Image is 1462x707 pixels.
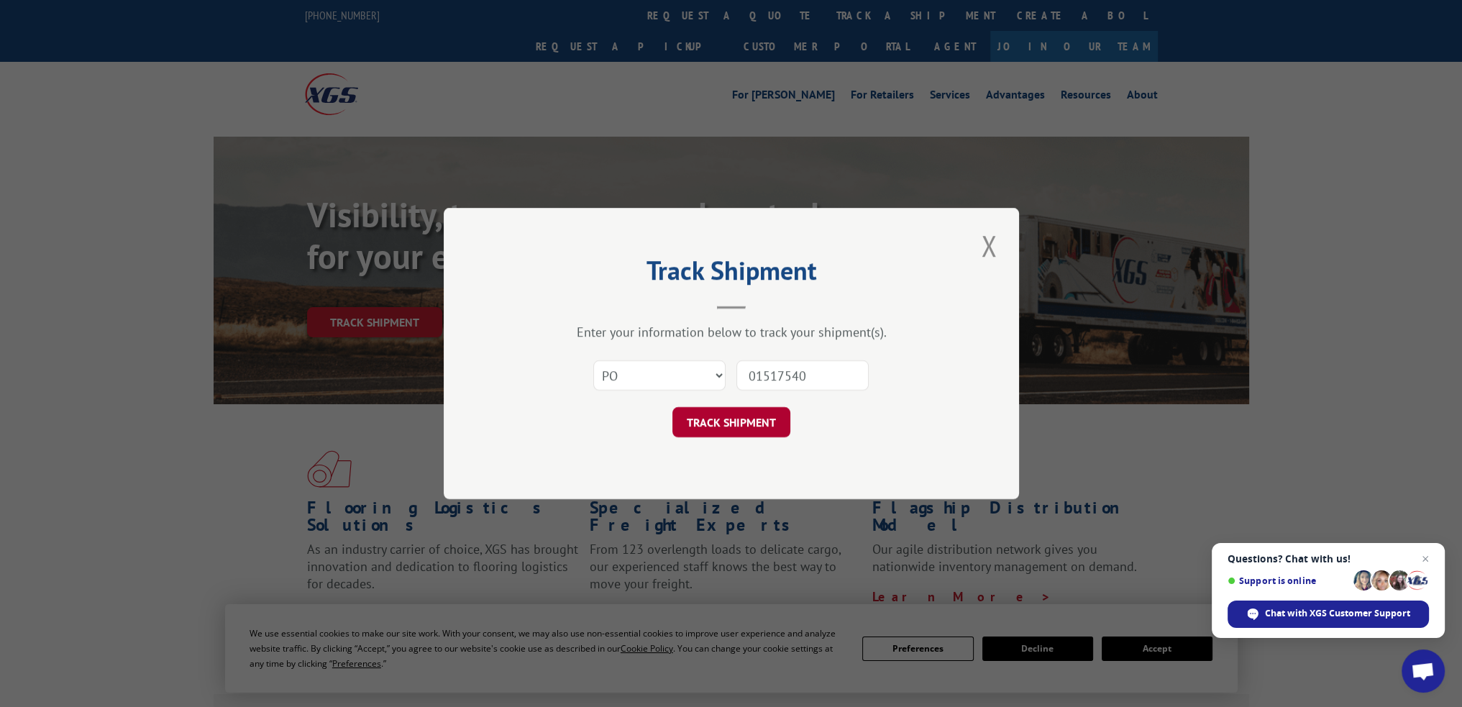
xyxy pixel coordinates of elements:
[1228,601,1429,628] span: Chat with XGS Customer Support
[977,226,1001,265] button: Close modal
[672,407,790,437] button: TRACK SHIPMENT
[516,324,947,340] div: Enter your information below to track your shipment(s).
[1228,575,1348,586] span: Support is online
[1228,553,1429,565] span: Questions? Chat with us!
[1402,649,1445,693] a: Open chat
[1265,607,1410,620] span: Chat with XGS Customer Support
[516,260,947,288] h2: Track Shipment
[736,360,869,391] input: Number(s)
